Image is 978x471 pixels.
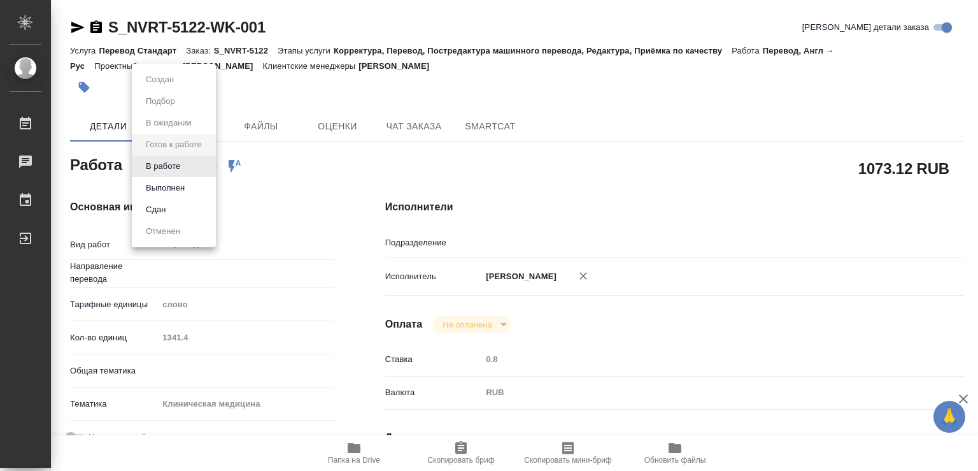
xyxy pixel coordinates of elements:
button: Готов к работе [142,138,206,152]
button: Отменен [142,224,184,238]
button: Выполнен [142,181,188,195]
button: Сдан [142,203,169,217]
button: Создан [142,73,178,87]
button: Подбор [142,94,179,108]
button: В работе [142,159,184,173]
button: В ожидании [142,116,195,130]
